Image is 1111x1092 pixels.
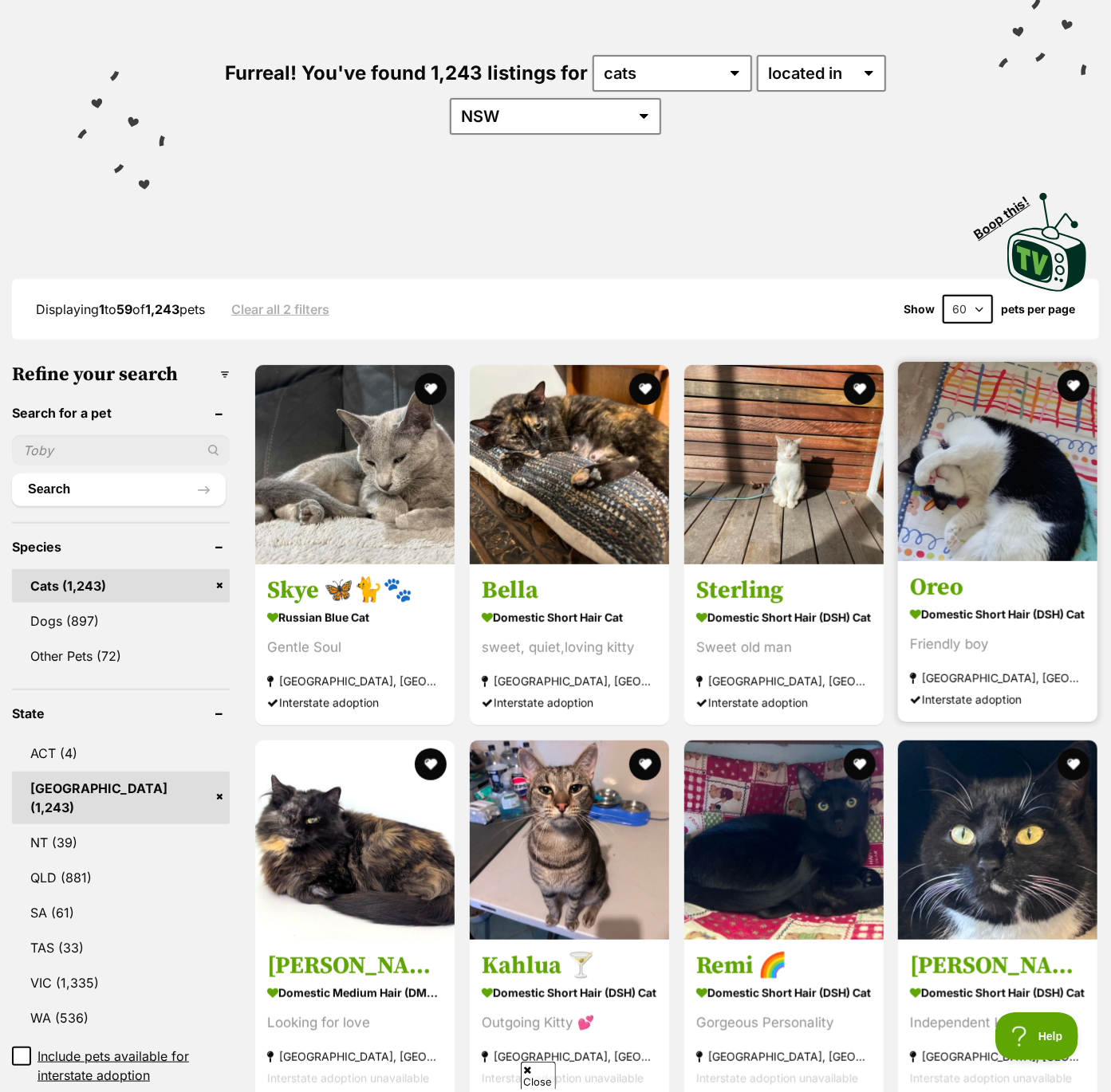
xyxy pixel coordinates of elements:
[843,748,875,780] button: favourite
[255,365,455,564] img: Skye 🦋🐈🐾 - Russian Blue Cat
[37,1047,230,1085] span: Include pets available for interstate adoption
[910,667,1085,689] strong: [GEOGRAPHIC_DATA], [GEOGRAPHIC_DATA]
[12,966,230,1000] a: VIC (1,335)
[910,1071,1072,1085] span: Interstate adoption unavailable
[482,575,657,606] h3: Bella
[482,981,657,1004] strong: Domestic Short Hair (DSH) Cat
[255,564,455,725] a: Skye 🦋🐈🐾 Russian Blue Cat Gentle Soul [GEOGRAPHIC_DATA], [GEOGRAPHIC_DATA] Interstate adoption
[971,184,1045,242] span: Boop this!
[267,575,443,606] h3: Skye 🦋🐈🐾
[12,931,230,964] a: TAS (33)
[225,61,588,84] span: Furreal! You've found 1,243 listings for
[1007,193,1087,292] img: PetRescue TV logo
[1058,748,1089,780] button: favourite
[12,772,230,824] a: [GEOGRAPHIC_DATA] (1,243)
[415,373,447,405] button: favourite
[1001,303,1075,316] label: pets per page
[267,606,443,629] strong: Russian Blue Cat
[255,740,455,940] img: Sia - Domestic Medium Hair (DMH) Cat
[12,861,230,894] a: QLD (881)
[629,748,661,780] button: favourite
[470,564,669,725] a: Bella Domestic Short Hair Cat sweet, quiet,loving kitty [GEOGRAPHIC_DATA], [GEOGRAPHIC_DATA] Inte...
[696,1012,872,1034] div: Gorgeous Personality
[684,365,884,564] img: Sterling - Domestic Short Hair (DSH) Cat
[696,1071,858,1085] span: Interstate adoption unavailable
[1007,179,1087,295] a: Boop this!
[267,981,443,1004] strong: Domestic Medium Hair (DMH) Cat
[12,1001,230,1035] a: WA (536)
[470,740,669,940] img: Kahlua 🍸 - Domestic Short Hair (DSH) Cat
[482,692,657,713] div: Interstate adoption
[267,670,443,692] strong: [GEOGRAPHIC_DATA], [GEOGRAPHIC_DATA]
[267,692,443,713] div: Interstate adoption
[470,365,669,564] img: Bella - Domestic Short Hair Cat
[482,670,657,692] strong: [GEOGRAPHIC_DATA], [GEOGRAPHIC_DATA]
[910,981,1085,1004] strong: Domestic Short Hair (DSH) Cat
[521,1062,556,1090] span: Close
[910,1046,1085,1067] strong: [GEOGRAPHIC_DATA], [GEOGRAPHIC_DATA]
[482,1071,644,1085] span: Interstate adoption unavailable
[267,1071,429,1085] span: Interstate adoption unavailable
[12,896,230,929] a: SA (61)
[843,373,875,405] button: favourite
[910,603,1085,626] strong: Domestic Short Hair (DSH) Cat
[482,1046,657,1067] strong: [GEOGRAPHIC_DATA], [GEOGRAPHIC_DATA]
[267,1012,443,1034] div: Looking for love
[696,637,872,658] div: Sweet old man
[482,951,657,981] h3: Kahlua 🍸
[995,1012,1079,1060] iframe: Help Scout Beacon - Open
[12,604,230,638] a: Dogs (897)
[12,473,226,505] button: Search
[12,1047,230,1085] a: Include pets available for interstate adoption
[696,575,872,606] h3: Sterling
[267,1046,443,1067] strong: [GEOGRAPHIC_DATA], [GEOGRAPHIC_DATA]
[910,634,1085,655] div: Friendly boy
[12,639,230,673] a: Other Pets (72)
[12,540,230,554] header: Species
[684,740,884,940] img: Remi 🌈 - Domestic Short Hair (DSH) Cat
[910,572,1085,603] h3: Oreo
[99,301,104,317] strong: 1
[684,564,884,725] a: Sterling Domestic Short Hair (DSH) Cat Sweet old man [GEOGRAPHIC_DATA], [GEOGRAPHIC_DATA] Interst...
[696,606,872,629] strong: Domestic Short Hair (DSH) Cat
[36,301,205,317] span: Displaying to of pets
[12,363,230,386] h3: Refine your search
[267,951,443,981] h3: [PERSON_NAME]
[910,689,1085,710] div: Interstate adoption
[145,301,179,317] strong: 1,243
[116,301,132,317] strong: 59
[231,302,329,316] a: Clear all 2 filters
[696,951,872,981] h3: Remi 🌈
[898,560,1097,722] a: Oreo Domestic Short Hair (DSH) Cat Friendly boy [GEOGRAPHIC_DATA], [GEOGRAPHIC_DATA] Interstate a...
[415,748,447,780] button: favourite
[12,826,230,859] a: NT (39)
[696,1046,872,1067] strong: [GEOGRAPHIC_DATA], [GEOGRAPHIC_DATA]
[910,1012,1085,1034] div: Independent kitty 💪
[12,435,230,465] input: Toby
[696,981,872,1004] strong: Domestic Short Hair (DSH) Cat
[12,406,230,420] header: Search for a pet
[629,373,661,405] button: favourite
[267,637,443,658] div: Gentle Soul
[1058,370,1089,402] button: favourite
[482,606,657,629] strong: Domestic Short Hair Cat
[482,1012,657,1034] div: Outgoing Kitty 💕
[898,362,1097,561] img: Oreo - Domestic Short Hair (DSH) Cat
[482,637,657,658] div: sweet, quiet,loving kitty
[12,737,230,770] a: ACT (4)
[910,951,1085,981] h3: [PERSON_NAME] [PERSON_NAME] 💕
[696,692,872,713] div: Interstate adoption
[898,740,1097,940] img: Lou Lou 💕 - Domestic Short Hair (DSH) Cat
[12,569,230,603] a: Cats (1,243)
[696,670,872,692] strong: [GEOGRAPHIC_DATA], [GEOGRAPHIC_DATA]
[904,303,935,316] span: Show
[12,706,230,721] header: State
